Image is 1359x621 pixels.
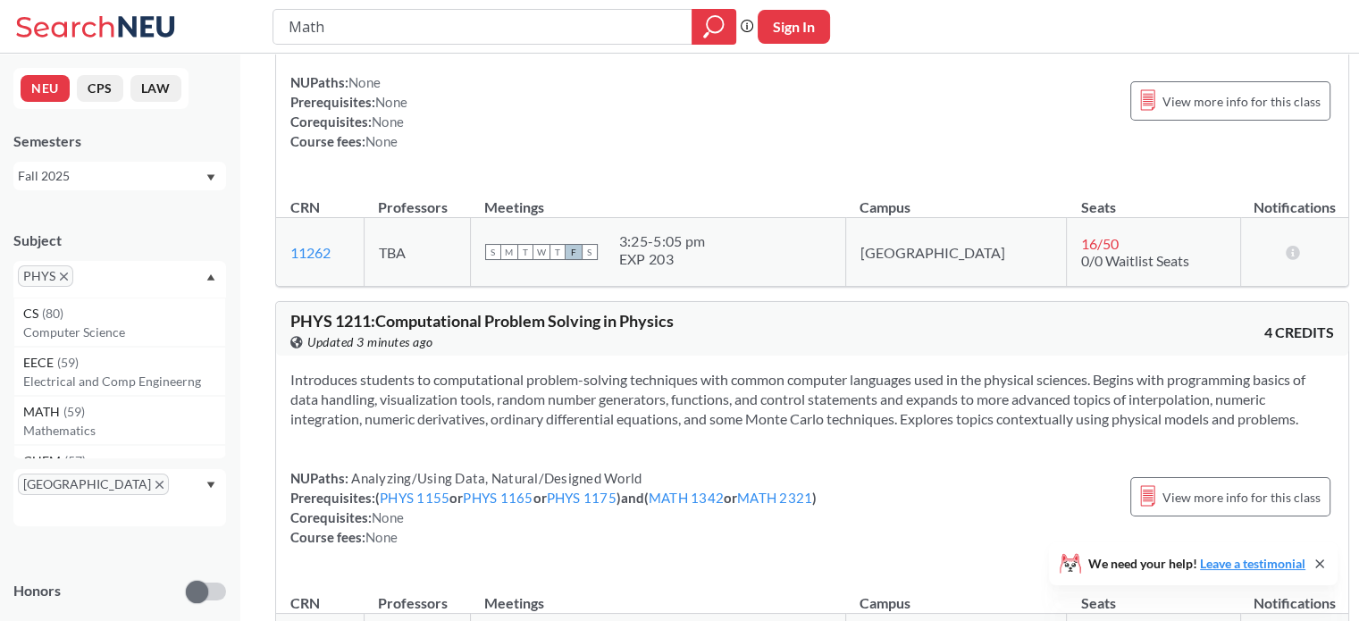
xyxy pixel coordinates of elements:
[619,232,705,250] div: 3:25 - 5:05 pm
[1162,486,1321,508] span: View more info for this class
[42,306,63,321] span: ( 80 )
[13,581,61,601] p: Honors
[533,244,549,260] span: W
[57,355,79,370] span: ( 59 )
[737,490,812,506] a: MATH 2321
[845,218,1066,287] td: [GEOGRAPHIC_DATA]
[845,575,1066,614] th: Campus
[703,14,725,39] svg: magnifying glass
[206,482,215,489] svg: Dropdown arrow
[23,422,225,440] p: Mathematics
[501,244,517,260] span: M
[290,197,320,217] div: CRN
[1088,558,1305,570] span: We need your help!
[364,575,470,614] th: Professors
[364,218,470,287] td: TBA
[1200,556,1305,571] a: Leave a testimonial
[365,133,398,149] span: None
[845,180,1066,218] th: Campus
[619,250,705,268] div: EXP 203
[13,162,226,190] div: Fall 2025Dropdown arrow
[23,373,225,390] p: Electrical and Comp Engineerng
[1241,575,1348,614] th: Notifications
[290,311,674,331] span: PHYS 1211 : Computational Problem Solving in Physics
[547,490,617,506] a: PHYS 1175
[348,470,642,486] span: Analyzing/Using Data, Natural/Designed World
[287,12,679,42] input: Class, professor, course number, "phrase"
[348,74,381,90] span: None
[290,370,1334,429] section: Introduces students to computational problem-solving techniques with common computer languages us...
[23,402,63,422] span: MATH
[1264,323,1334,342] span: 4 CREDITS
[517,244,533,260] span: T
[1162,90,1321,113] span: View more info for this class
[582,244,598,260] span: S
[380,490,449,506] a: PHYS 1155
[470,575,845,614] th: Meetings
[206,273,215,281] svg: Dropdown arrow
[21,75,70,102] button: NEU
[13,469,226,526] div: [GEOGRAPHIC_DATA]X to remove pillDropdown arrow
[1067,575,1241,614] th: Seats
[485,244,501,260] span: S
[463,490,533,506] a: PHYS 1165
[290,72,407,151] div: NUPaths: Prerequisites: Corequisites: Course fees:
[18,265,73,287] span: PHYSX to remove pill
[375,94,407,110] span: None
[18,474,169,495] span: [GEOGRAPHIC_DATA]X to remove pill
[77,75,123,102] button: CPS
[372,509,404,525] span: None
[290,468,817,547] div: NUPaths: Prerequisites: ( or or ) and ( or ) Corequisites: Course fees:
[60,273,68,281] svg: X to remove pill
[1081,235,1119,252] span: 16 / 50
[649,490,724,506] a: MATH 1342
[566,244,582,260] span: F
[758,10,830,44] button: Sign In
[1067,180,1241,218] th: Seats
[23,353,57,373] span: EECE
[13,131,226,151] div: Semesters
[290,593,320,613] div: CRN
[549,244,566,260] span: T
[130,75,181,102] button: LAW
[63,404,85,419] span: ( 59 )
[155,481,164,489] svg: X to remove pill
[1241,180,1348,218] th: Notifications
[13,231,226,250] div: Subject
[692,9,736,45] div: magnifying glass
[364,180,470,218] th: Professors
[206,174,215,181] svg: Dropdown arrow
[18,166,205,186] div: Fall 2025
[23,304,42,323] span: CS
[23,323,225,341] p: Computer Science
[64,453,86,468] span: ( 57 )
[23,451,64,471] span: CHEM
[365,529,398,545] span: None
[372,113,404,130] span: None
[470,180,845,218] th: Meetings
[290,244,331,261] a: 11262
[307,332,433,352] span: Updated 3 minutes ago
[1081,252,1189,269] span: 0/0 Waitlist Seats
[13,261,226,298] div: PHYSX to remove pillDropdown arrowCS(80)Computer ScienceEECE(59)Electrical and Comp EngineerngMAT...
